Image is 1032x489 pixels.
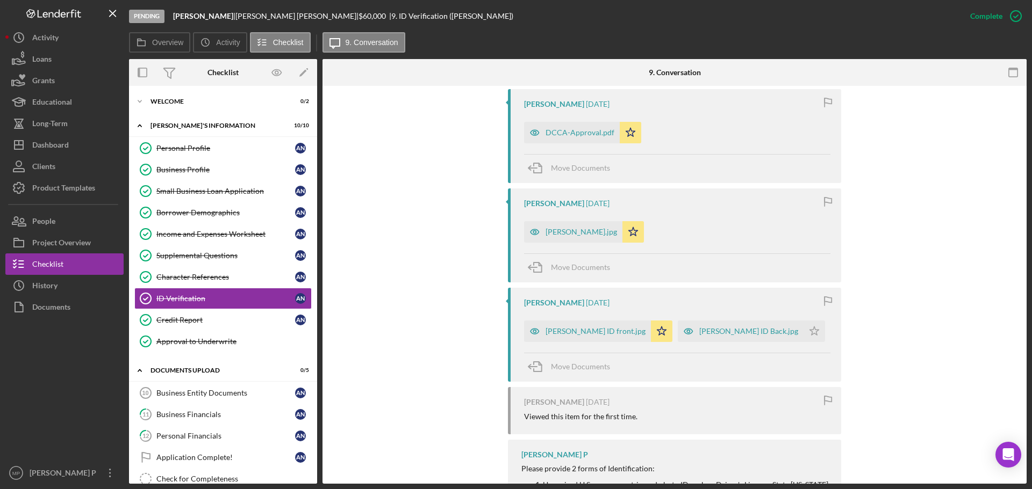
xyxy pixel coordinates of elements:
[524,398,584,406] div: [PERSON_NAME]
[193,32,247,53] button: Activity
[290,122,309,129] div: 10 / 10
[134,245,312,266] a: Supplemental QuestionsAN
[32,48,52,72] div: Loans
[546,327,646,335] div: [PERSON_NAME] ID front.jpg
[551,262,610,272] span: Move Documents
[295,409,306,420] div: A N
[295,293,306,304] div: A N
[524,320,672,342] button: [PERSON_NAME] ID front.jpg
[134,382,312,404] a: 10Business Entity DocumentsAN
[546,128,614,137] div: DCCA-Approval.pdf
[649,68,701,77] div: 9. Conversation
[216,38,240,47] label: Activity
[5,48,124,70] button: Loans
[295,186,306,196] div: A N
[32,232,91,256] div: Project Overview
[134,331,312,352] a: Approval to Underwrite
[32,134,69,158] div: Dashboard
[389,12,513,20] div: | 9. ID Verification ([PERSON_NAME])
[5,27,124,48] button: Activity
[32,177,95,201] div: Product Templates
[32,113,68,137] div: Long-Term
[152,38,183,47] label: Overview
[699,327,798,335] div: [PERSON_NAME] ID Back.jpg
[295,430,306,441] div: A N
[586,100,610,108] time: 2025-08-15 07:54
[32,91,72,115] div: Educational
[295,164,306,175] div: A N
[32,70,55,94] div: Grants
[173,11,233,20] b: [PERSON_NAME]
[134,288,312,309] a: ID VerificationAN
[27,462,97,486] div: [PERSON_NAME] P
[150,122,282,129] div: [PERSON_NAME]'S INFORMATION
[142,411,149,418] tspan: 11
[32,275,58,299] div: History
[235,12,359,20] div: [PERSON_NAME] [PERSON_NAME] |
[5,91,124,113] button: Educational
[12,470,20,476] text: MP
[150,367,282,374] div: DOCUMENTS UPLOAD
[156,208,295,217] div: Borrower Demographics
[346,38,398,47] label: 9. Conversation
[586,298,610,307] time: 2025-08-15 07:38
[32,210,55,235] div: People
[5,275,124,296] a: History
[134,202,312,223] a: Borrower DemographicsAN
[134,425,312,447] a: 12Personal FinancialsAN
[134,159,312,180] a: Business ProfileAN
[295,452,306,463] div: A N
[295,250,306,261] div: A N
[5,70,124,91] button: Grants
[129,10,164,23] div: Pending
[156,475,311,483] div: Check for Completeness
[250,32,311,53] button: Checklist
[5,210,124,232] button: People
[290,98,309,105] div: 0 / 2
[156,453,295,462] div: Application Complete!
[586,199,610,208] time: 2025-08-15 07:46
[524,155,621,181] button: Move Documents
[959,5,1027,27] button: Complete
[142,390,148,396] tspan: 10
[5,177,124,199] button: Product Templates
[32,296,70,320] div: Documents
[134,137,312,159] a: Personal ProfileAN
[524,199,584,208] div: [PERSON_NAME]
[524,100,584,108] div: [PERSON_NAME]
[359,11,386,20] span: $60,000
[295,143,306,154] div: A N
[678,320,825,342] button: [PERSON_NAME] ID Back.jpg
[524,412,637,421] div: Viewed this item for the first time.
[156,144,295,152] div: Personal Profile
[134,404,312,425] a: 11Business FinancialsAN
[134,180,312,202] a: Small Business Loan ApplicationAN
[156,389,295,397] div: Business Entity Documents
[295,315,306,325] div: A N
[551,163,610,172] span: Move Documents
[5,156,124,177] a: Clients
[5,296,124,318] button: Documents
[970,5,1002,27] div: Complete
[5,232,124,253] button: Project Overview
[207,68,239,77] div: Checklist
[273,38,304,47] label: Checklist
[521,464,830,473] div: Please provide 2 forms of Identification:
[134,447,312,468] a: Application Complete!AN
[134,266,312,288] a: Character ReferencesAN
[524,122,641,143] button: DCCA-Approval.pdf
[295,207,306,218] div: A N
[322,32,405,53] button: 9. Conversation
[173,12,235,20] div: |
[546,228,617,236] div: [PERSON_NAME].jpg
[995,442,1021,468] div: Open Intercom Messenger
[524,298,584,307] div: [PERSON_NAME]
[156,294,295,303] div: ID Verification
